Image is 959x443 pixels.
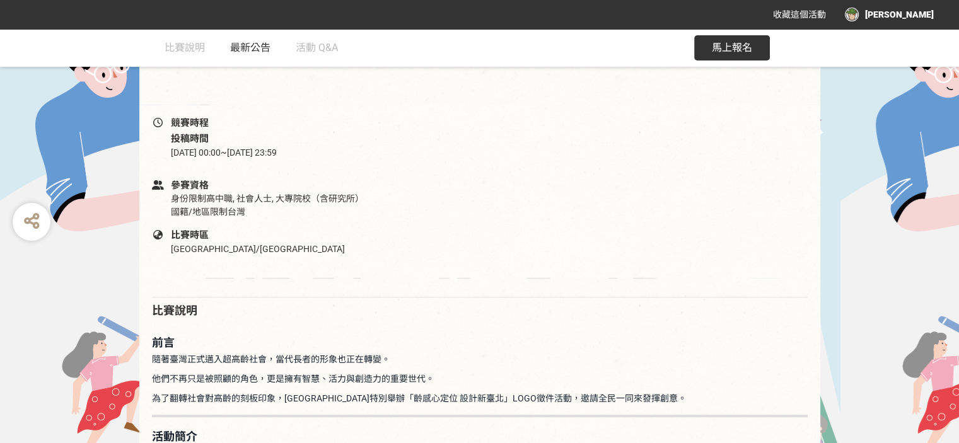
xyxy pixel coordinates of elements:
button: 馬上報名 [694,35,770,60]
h2: 比賽說明 [152,304,808,318]
span: 收藏這個活動 [773,9,826,20]
a: 活動 Q&A [296,29,338,67]
span: 比賽時區 [171,229,209,241]
strong: 前言 [152,336,175,349]
span: 台灣 [228,207,245,217]
a: 比賽說明 [165,29,205,67]
span: 他們不再只是被照顧的角色，更是擁有智慧、活力與創造力的重要世代。 [152,374,434,384]
span: [DATE] 23:59 [227,147,277,158]
span: 為了翻轉社會對高齡的刻板印象，[GEOGRAPHIC_DATA]特別舉辦「齡感心定位 設計新臺北」LOGO徵件活動，邀請全民一同來發揮創意。 [152,393,687,403]
span: 活動 Q&A [296,42,338,54]
strong: 活動簡介 [152,430,197,443]
span: 投稿時間 [171,133,209,144]
span: 最新公告 [230,42,270,54]
span: 國籍/地區限制 [171,207,228,217]
span: [GEOGRAPHIC_DATA]/[GEOGRAPHIC_DATA] [171,244,345,254]
span: 比賽說明 [165,42,205,54]
span: ~ [221,147,227,158]
span: 身份限制 [171,193,206,204]
span: 參賽資格 [171,180,209,191]
span: 高中職, 社會人士, 大專院校（含研究所） [206,193,364,204]
a: 最新公告 [230,29,270,67]
span: [DATE] 00:00 [171,147,221,158]
span: 競賽時程 [171,117,209,129]
span: 馬上報名 [712,42,752,54]
span: 隨著臺灣正式邁入超高齡社會，當代長者的形象也正在轉變。 [152,354,390,364]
